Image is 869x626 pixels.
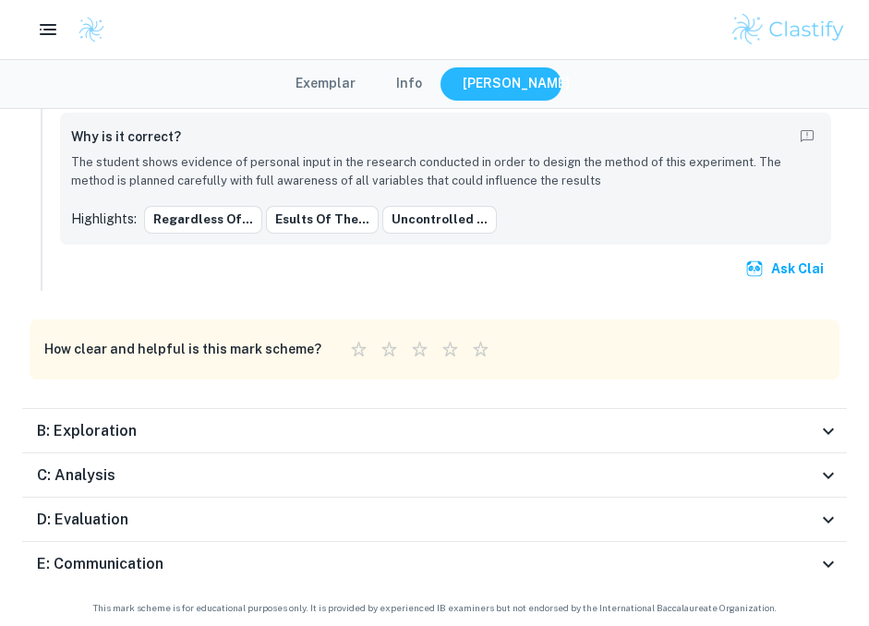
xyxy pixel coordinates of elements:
img: clai.svg [745,259,764,278]
img: Clastify logo [78,16,105,43]
p: Highlights: [71,209,137,229]
button: [PERSON_NAME] [444,67,588,101]
div: C: Analysis [22,453,847,498]
button: Regardless of... [144,206,262,234]
button: Ask Clai [742,252,831,285]
h6: Why is it correct? [71,126,181,147]
span: This mark scheme is for educational purposes only. It is provided by experienced IB examiners but... [22,601,847,615]
h6: D: Evaluation [37,509,128,531]
p: The student shows evidence of personal input in the research conducted in order to design the met... [71,153,820,191]
h6: How clear and helpful is this mark scheme? [44,339,321,359]
button: Info [378,67,441,101]
h6: E: Communication [37,553,163,575]
button: Exemplar [277,67,374,101]
button: esults of the... [266,206,379,234]
div: B: Exploration [22,409,847,453]
div: D: Evaluation [22,498,847,542]
div: E: Communication [22,542,847,586]
button: Report mistake/confusion [794,124,820,150]
h6: C: Analysis [37,464,115,487]
a: Clastify logo [66,16,105,43]
button: Uncontrolled ... [382,206,497,234]
img: Clastify logo [730,11,847,48]
h6: B: Exploration [37,420,137,442]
